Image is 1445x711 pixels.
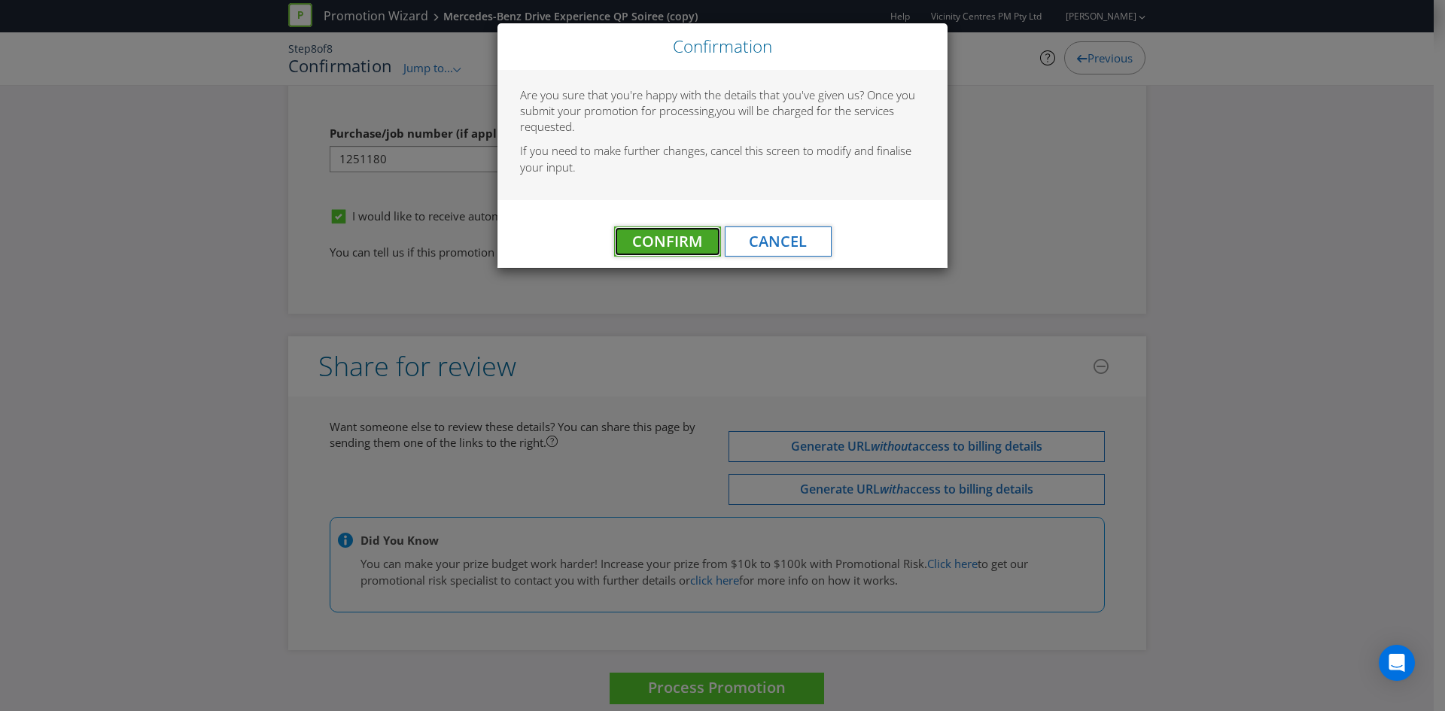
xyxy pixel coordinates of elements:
[1379,645,1415,681] div: Open Intercom Messenger
[725,226,832,257] button: Cancel
[520,87,915,118] span: Are you sure that you're happy with the details that you've given us? Once you submit your promot...
[749,231,807,251] span: Cancel
[497,23,948,70] div: Close
[520,143,925,175] p: If you need to make further changes, cancel this screen to modify and finalise your input.
[572,119,575,134] span: .
[520,103,894,134] span: you will be charged for the services requested
[632,231,702,251] span: Confirm
[614,226,721,257] button: Confirm
[673,35,772,58] span: Confirmation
